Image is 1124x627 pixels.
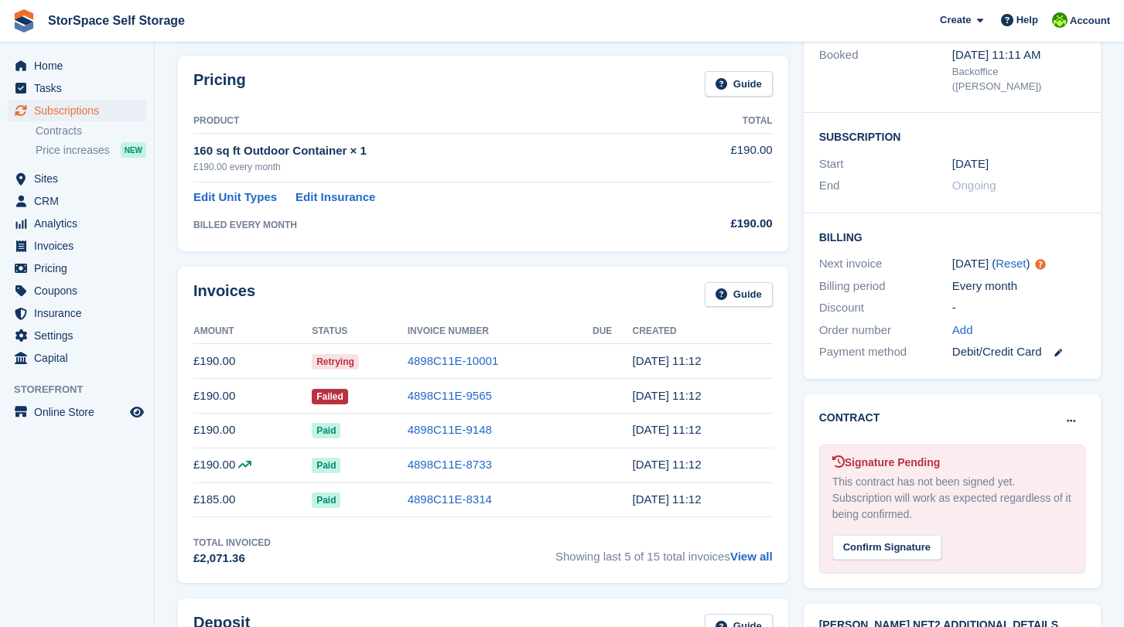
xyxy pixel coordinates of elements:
span: Analytics [34,213,127,234]
span: CRM [34,190,127,212]
a: menu [8,213,146,234]
a: Contracts [36,124,146,138]
span: Pricing [34,257,127,279]
div: Start [819,155,952,173]
span: Online Store [34,401,127,423]
time: 2025-05-20 10:12:39 UTC [633,458,702,471]
h2: Contract [819,410,880,426]
span: Create [940,12,971,28]
a: Reset [996,257,1026,270]
img: paul catt [1052,12,1068,28]
th: Created [633,319,773,344]
span: Insurance [34,302,127,324]
a: 4898C11E-8314 [408,492,492,506]
div: £190.00 [664,215,772,233]
time: 2025-07-20 10:12:34 UTC [633,389,702,402]
a: 4898C11E-9565 [408,389,492,402]
div: Backoffice ([PERSON_NAME]) [952,64,1085,94]
a: Add [952,322,973,339]
a: StorSpace Self Storage [42,8,191,33]
div: Every month [952,278,1085,295]
div: Debit/Credit Card [952,343,1085,361]
h2: Subscription [819,128,1085,144]
span: Subscriptions [34,100,127,121]
td: £185.00 [193,482,312,517]
div: Discount [819,299,952,317]
span: Showing last 5 of 15 total invoices [555,536,773,567]
div: Tooltip anchor [1033,257,1047,271]
span: Paid [312,423,340,438]
th: Amount [193,319,312,344]
div: Order number [819,322,952,339]
span: Coupons [34,280,127,302]
span: Retrying [312,354,359,370]
div: £190.00 every month [193,160,664,174]
td: £190.00 [193,344,312,379]
div: Signature Pending [832,455,1072,471]
span: Capital [34,347,127,369]
a: menu [8,190,146,212]
a: Price increases NEW [36,141,146,158]
a: menu [8,257,146,279]
a: View all [730,550,773,563]
th: Status [312,319,408,344]
a: Edit Insurance [296,189,375,206]
span: Tasks [34,77,127,99]
a: menu [8,235,146,257]
h2: Pricing [193,71,246,97]
span: Settings [34,325,127,346]
th: Invoice Number [408,319,593,344]
time: 2025-06-20 10:12:16 UTC [633,423,702,436]
a: Edit Unit Types [193,189,277,206]
a: menu [8,302,146,324]
a: menu [8,401,146,423]
th: Product [193,109,664,134]
a: menu [8,280,146,302]
div: End [819,177,952,195]
td: £190.00 [664,133,772,182]
span: Paid [312,492,340,508]
th: Due [593,319,633,344]
time: 2024-08-20 00:00:00 UTC [952,155,989,173]
span: Help [1016,12,1038,28]
div: £2,071.36 [193,550,271,567]
time: 2025-04-20 10:12:18 UTC [633,492,702,506]
div: This contract has not been signed yet. Subscription will work as expected regardless of it being ... [832,474,1072,523]
span: Price increases [36,143,110,158]
a: Confirm Signature [832,531,941,544]
h2: Billing [819,229,1085,244]
a: Guide [705,71,773,97]
a: Preview store [128,403,146,421]
span: Invoices [34,235,127,257]
div: 160 sq ft Outdoor Container × 1 [193,142,664,160]
a: menu [8,77,146,99]
a: 4898C11E-9148 [408,423,492,436]
div: BILLED EVERY MONTH [193,218,664,232]
td: £190.00 [193,448,312,482]
span: Storefront [14,382,154,397]
div: [DATE] 11:11 AM [952,46,1085,64]
div: [DATE] ( ) [952,255,1085,273]
span: Paid [312,458,340,473]
a: Guide [705,282,773,308]
span: Home [34,55,127,77]
th: Total [664,109,772,134]
div: Payment method [819,343,952,361]
span: Ongoing [952,179,996,192]
a: menu [8,325,146,346]
span: Sites [34,168,127,189]
div: Booked [819,46,952,94]
div: NEW [121,142,146,158]
a: 4898C11E-8733 [408,458,492,471]
td: £190.00 [193,413,312,448]
div: Confirm Signature [832,535,941,561]
a: menu [8,55,146,77]
td: £190.00 [193,379,312,414]
a: menu [8,100,146,121]
div: Billing period [819,278,952,295]
a: menu [8,347,146,369]
div: - [952,299,1085,317]
span: Account [1070,13,1110,29]
div: Next invoice [819,255,952,273]
h2: Invoices [193,282,255,308]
